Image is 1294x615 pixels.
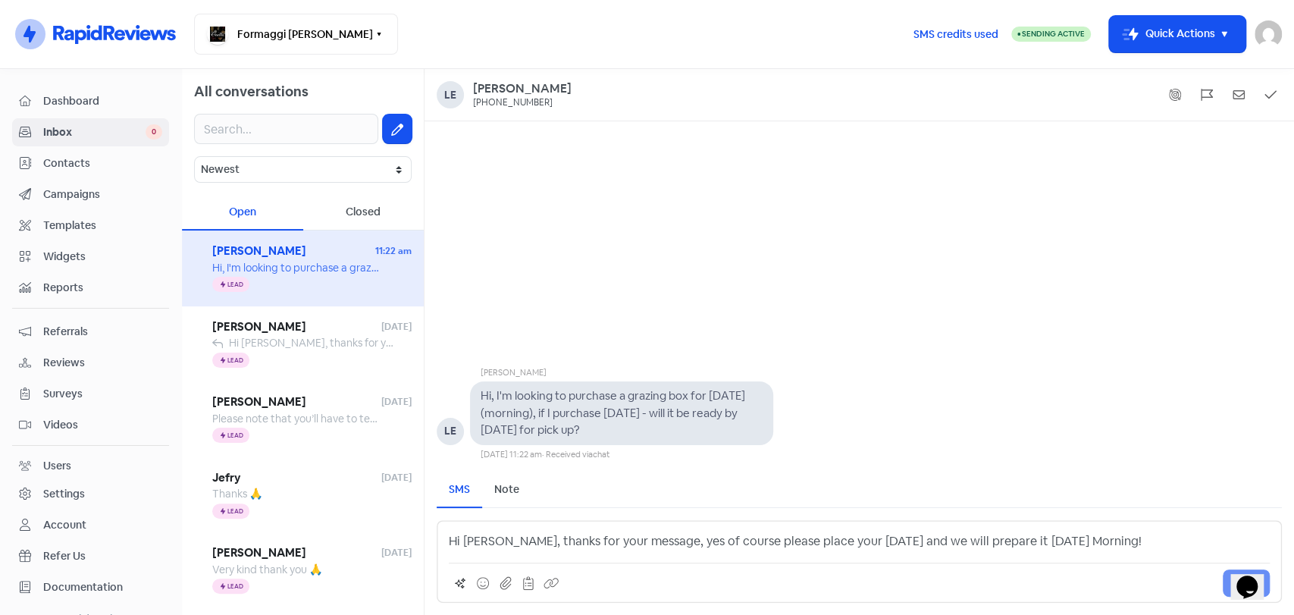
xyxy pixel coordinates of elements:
[43,249,162,265] span: Widgets
[481,366,773,382] div: [PERSON_NAME]
[381,546,412,560] span: [DATE]
[43,93,162,109] span: Dashboard
[494,482,519,497] div: Note
[12,452,169,480] a: Users
[12,118,169,146] a: Inbox 0
[12,243,169,271] a: Widgets
[12,274,169,302] a: Reports
[227,281,243,287] span: Lead
[212,469,381,487] span: Jefry
[12,511,169,539] a: Account
[12,380,169,408] a: Surveys
[375,244,412,258] span: 11:22 am
[449,482,470,497] div: SMS
[43,458,71,474] div: Users
[12,212,169,240] a: Templates
[212,261,800,275] span: Hi, I'm looking to purchase a grazing box for [DATE] (morning), if I purchase [DATE] - will it be...
[1259,83,1282,106] button: Mark as closed
[1022,29,1085,39] span: Sending Active
[1164,83,1186,106] button: Show system messages
[43,548,162,564] span: Refer Us
[437,418,464,445] div: LE
[182,195,303,231] div: Open
[1011,25,1091,43] a: Sending Active
[12,542,169,570] a: Refer Us
[473,81,572,97] a: [PERSON_NAME]
[481,388,747,437] pre: Hi, I'm looking to purchase a grazing box for [DATE] (morning), if I purchase [DATE] - will it be...
[43,486,85,502] div: Settings
[194,14,398,55] button: Formaggi [PERSON_NAME]
[212,544,381,562] span: [PERSON_NAME]
[1255,20,1282,48] img: User
[43,386,162,402] span: Surveys
[473,97,553,109] div: [PHONE_NUMBER]
[12,180,169,209] a: Campaigns
[212,243,375,260] span: [PERSON_NAME]
[449,532,1270,551] p: Hi [PERSON_NAME], thanks for your message, yes of course please place your [DATE] and we will pre...
[227,432,243,438] span: Lead
[12,149,169,177] a: Contacts
[1195,83,1218,106] button: Flag conversation
[593,449,609,460] span: chat
[212,563,322,576] span: Very kind thank you 🙏
[43,324,162,340] span: Referrals
[43,155,162,171] span: Contacts
[381,320,412,334] span: [DATE]
[227,357,243,363] span: Lead
[43,280,162,296] span: Reports
[43,218,162,234] span: Templates
[12,87,169,115] a: Dashboard
[12,318,169,346] a: Referrals
[12,573,169,601] a: Documentation
[12,411,169,439] a: Videos
[43,124,146,140] span: Inbox
[542,448,609,461] div: · Received via
[381,395,412,409] span: [DATE]
[212,487,262,500] span: Thanks 🙏
[43,517,86,533] div: Account
[481,448,542,461] div: [DATE] 11:22 am
[194,114,378,144] input: Search...
[913,27,998,42] span: SMS credits used
[229,336,684,350] span: Hi [PERSON_NAME], thanks for your messages. We have send you an email. Have a good night.
[194,83,309,100] span: All conversations
[901,25,1011,41] a: SMS credits used
[12,349,169,377] a: Reviews
[1109,16,1245,52] button: Quick Actions
[146,124,162,140] span: 0
[212,394,381,411] span: [PERSON_NAME]
[43,579,162,595] span: Documentation
[303,195,425,231] div: Closed
[437,81,464,108] div: Le
[381,471,412,485] span: [DATE]
[12,480,169,508] a: Settings
[227,508,243,514] span: Lead
[227,583,243,589] span: Lead
[212,412,929,425] span: Please note that you’ll have to text the above number via whatsapp. Please, do you sell unsalted ...
[43,355,162,371] span: Reviews
[1230,554,1279,600] iframe: chat widget
[212,318,381,336] span: [PERSON_NAME]
[43,417,162,433] span: Videos
[1227,83,1250,106] button: Mark as unread
[43,187,162,202] span: Campaigns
